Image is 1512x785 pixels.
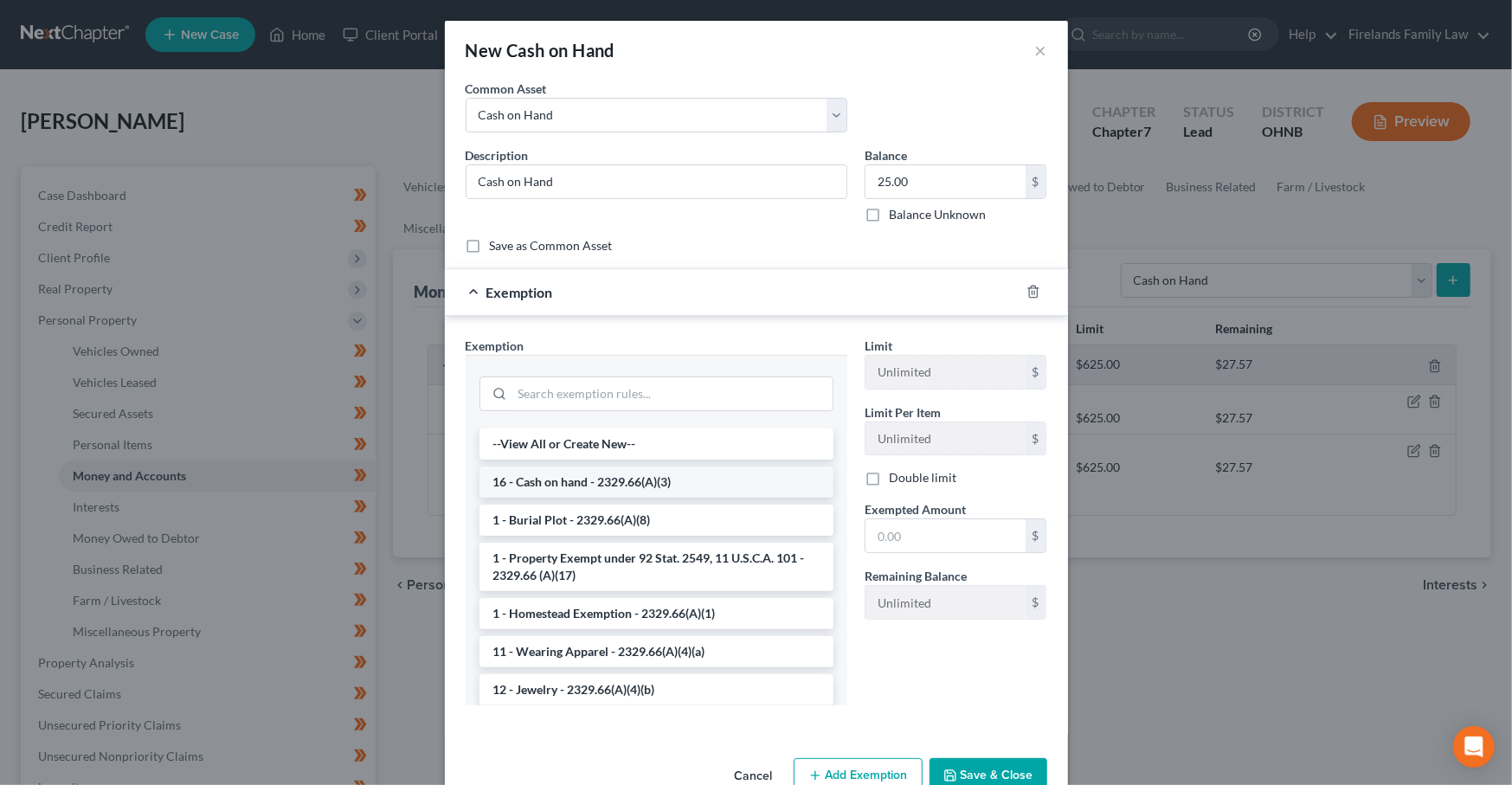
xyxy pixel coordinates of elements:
input: 0.00 [865,165,1026,198]
input: Search exemption rules... [512,377,833,410]
label: Balance [865,146,907,164]
span: Description [466,148,529,163]
label: Remaining Balance [865,567,967,585]
div: $ [1026,519,1046,552]
li: 11 - Wearing Apparel - 2329.66(A)(4)(a) [479,636,833,667]
div: Open Intercom Messenger [1453,726,1495,768]
li: 1 - Homestead Exemption - 2329.66(A)(1) [479,598,833,629]
li: 12 - Jewelry - 2329.66(A)(4)(b) [479,674,833,705]
input: -- [865,586,1026,619]
label: Double limit [889,469,956,486]
li: 16 - Cash on hand - 2329.66(A)(3) [479,466,833,498]
label: Common Asset [466,80,547,98]
div: $ [1026,586,1046,619]
input: -- [865,422,1026,455]
span: Limit [865,338,892,353]
div: $ [1026,422,1046,455]
li: 1 - Burial Plot - 2329.66(A)(8) [479,505,833,536]
label: Save as Common Asset [490,237,613,254]
li: --View All or Create New-- [479,428,833,460]
label: Limit Per Item [865,403,941,421]
label: Balance Unknown [889,206,986,223]
span: Exemption [466,338,524,353]
input: Describe... [466,165,846,198]
span: Exemption [486,284,553,300]
li: 1 - Property Exempt under 92 Stat. 2549, 11 U.S.C.A. 101 - 2329.66 (A)(17) [479,543,833,591]
div: New Cash on Hand [466,38,614,62]
div: $ [1026,356,1046,389]
button: × [1035,40,1047,61]
input: -- [865,356,1026,389]
input: 0.00 [865,519,1026,552]
div: $ [1026,165,1046,198]
span: Exempted Amount [865,502,966,517]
